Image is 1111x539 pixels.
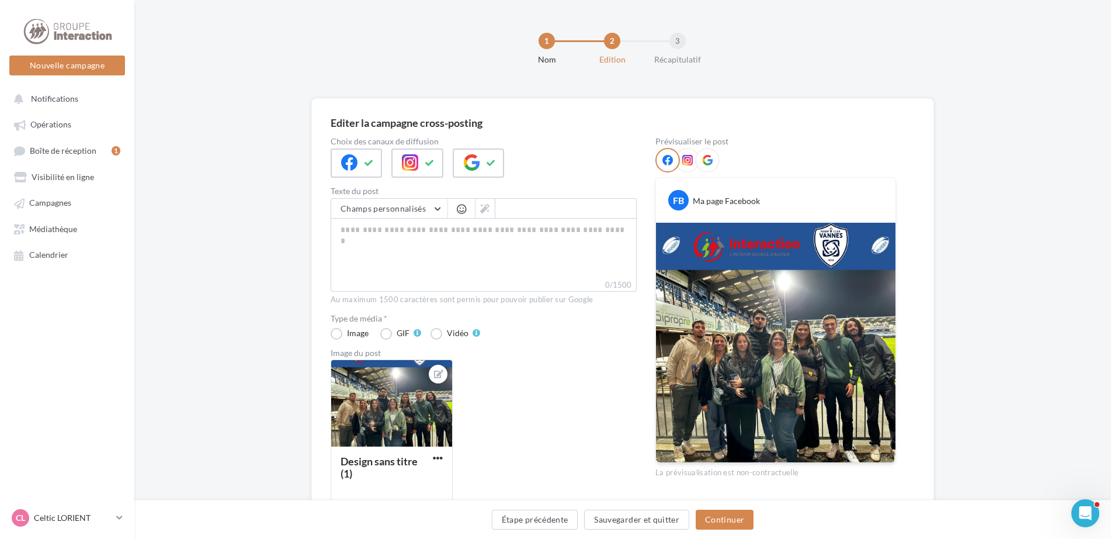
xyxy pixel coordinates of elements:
div: Ma page Facebook [693,195,760,207]
button: Sauvegarder et quitter [584,510,689,530]
label: Type de média * [331,315,637,323]
span: Champs personnalisés [341,203,426,213]
a: Campagnes [7,192,127,213]
span: Opérations [30,120,71,130]
div: Récapitulatif [640,54,715,65]
span: Calendrier [29,250,68,260]
div: 2 [604,33,620,49]
a: Visibilité en ligne [7,166,127,187]
div: 3 [669,33,686,49]
label: Texte du post [331,187,637,195]
iframe: Intercom live chat [1071,499,1099,527]
div: Image [347,329,369,337]
a: Boîte de réception1 [7,140,127,161]
a: Opérations [7,113,127,134]
div: Image du post [331,349,637,357]
p: Celtic LORIENT [34,512,112,524]
span: Campagnes [29,198,71,208]
span: Boîte de réception [30,146,96,156]
a: Calendrier [7,244,127,265]
span: CL [16,512,25,524]
label: Choix des canaux de diffusion [331,137,637,146]
div: Au maximum 1500 caractères sont permis pour pouvoir publier sur Google [331,295,637,305]
div: 1 [112,146,120,156]
div: GIF [397,329,409,337]
div: Nom [509,54,584,65]
button: Notifications [7,88,123,109]
div: Prévisualiser le post [655,137,896,146]
button: Étape précédente [492,510,578,530]
div: FB [668,190,689,210]
div: Vidéo [447,329,468,337]
a: CL Celtic LORIENT [9,507,125,529]
a: Médiathèque [7,218,127,239]
button: Nouvelle campagne [9,56,125,75]
div: Design sans titre (1) [341,455,418,480]
button: Champs personnalisés [331,199,447,219]
span: Médiathèque [29,224,77,234]
button: Continuer [696,510,754,530]
div: La prévisualisation est non-contractuelle [655,463,896,478]
div: Editer la campagne cross-posting [331,118,482,128]
div: Edition [575,54,650,65]
span: Notifications [31,94,78,103]
div: 1 [539,33,555,49]
span: Visibilité en ligne [32,172,94,182]
label: 0/1500 [331,279,637,292]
